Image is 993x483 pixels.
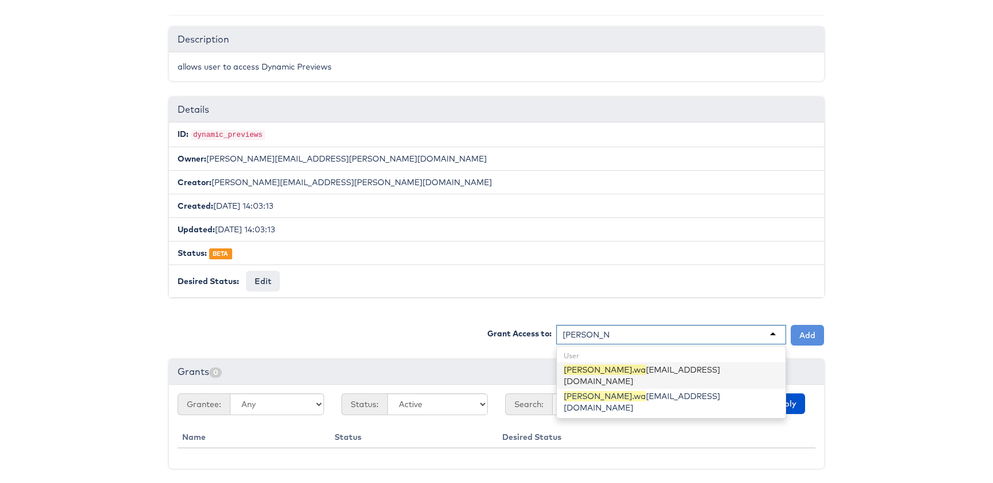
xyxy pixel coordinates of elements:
li: [DATE] 14:03:13 [169,194,824,218]
code: dynamic_previews [191,130,265,140]
button: Edit [246,271,280,292]
b: Created: [178,201,213,211]
b: Desired Status: [178,276,239,286]
b: Updated: [178,224,215,235]
th: Desired Status [498,427,815,448]
div: Details [169,97,824,122]
th: Status [330,427,498,448]
b: ID: [178,129,188,139]
span: BETA [209,248,232,259]
div: allows user to access Dynamic Previews [169,52,824,81]
li: [PERSON_NAME][EMAIL_ADDRESS][PERSON_NAME][DOMAIN_NAME] [169,147,824,171]
b: Owner: [178,154,206,164]
th: Name [178,427,330,448]
button: Add [791,325,824,346]
b: Status: [178,248,207,258]
input: Search for a User, Company or User Group [563,329,610,340]
div: Grants [169,359,824,385]
span: Grantee: [178,393,230,415]
span: [PERSON_NAME].wa [564,391,646,401]
span: Search: [505,393,552,415]
b: Creator: [178,177,211,187]
li: [PERSON_NAME][EMAIL_ADDRESS][PERSON_NAME][DOMAIN_NAME] [169,170,824,194]
span: Status: [341,393,387,415]
div: [EMAIL_ADDRESS][DOMAIN_NAME] [557,362,786,389]
div: [EMAIL_ADDRESS][DOMAIN_NAME] [557,389,786,415]
span: [PERSON_NAME].wa [564,365,646,375]
span: 0 [209,367,222,378]
div: Description [169,27,824,52]
li: [DATE] 14:03:13 [169,217,824,241]
div: User [557,349,786,362]
label: Grant Access to: [487,328,552,339]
